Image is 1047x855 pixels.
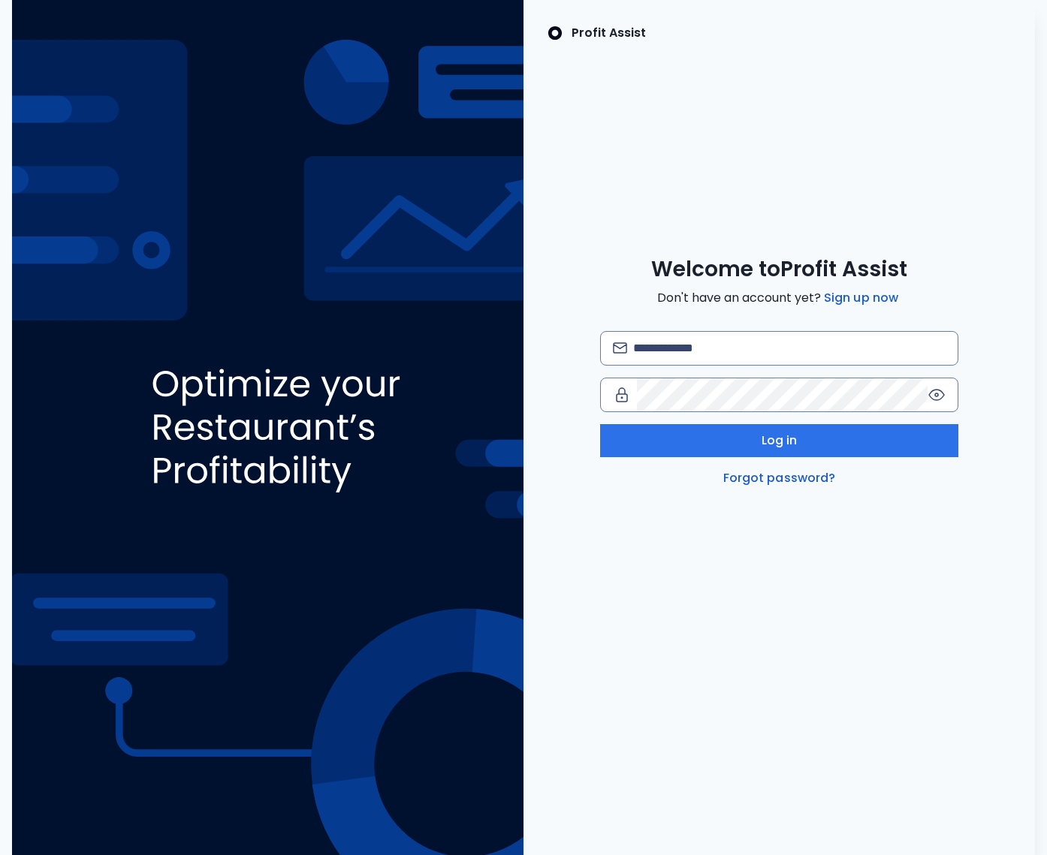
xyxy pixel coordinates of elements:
span: Log in [762,432,798,450]
span: Don't have an account yet? [657,289,901,307]
a: Forgot password? [720,469,839,487]
button: Log in [600,424,958,457]
img: SpotOn Logo [548,24,563,42]
a: Sign up now [821,289,901,307]
p: Profit Assist [572,24,646,42]
img: email [613,342,627,354]
span: Welcome to Profit Assist [651,256,907,283]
